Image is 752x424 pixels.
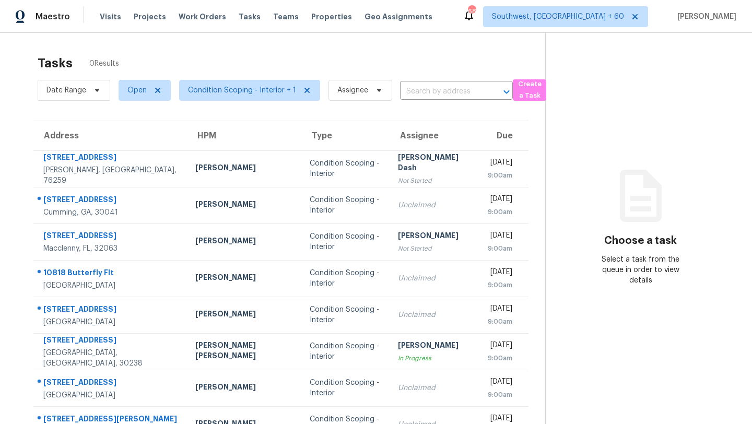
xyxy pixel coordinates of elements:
[398,175,471,186] div: Not Started
[398,273,471,284] div: Unclaimed
[398,230,471,243] div: [PERSON_NAME]
[310,231,381,252] div: Condition Scoping - Interior
[487,194,512,207] div: [DATE]
[398,383,471,393] div: Unclaimed
[487,243,512,254] div: 9:00am
[487,376,512,390] div: [DATE]
[127,85,147,96] span: Open
[499,85,514,99] button: Open
[195,235,293,249] div: [PERSON_NAME]
[673,11,736,22] span: [PERSON_NAME]
[43,304,179,317] div: [STREET_ADDRESS]
[43,348,179,369] div: [GEOGRAPHIC_DATA], [GEOGRAPHIC_DATA], 30238
[43,317,179,327] div: [GEOGRAPHIC_DATA]
[487,267,512,280] div: [DATE]
[43,280,179,291] div: [GEOGRAPHIC_DATA]
[310,158,381,179] div: Condition Scoping - Interior
[310,378,381,398] div: Condition Scoping - Interior
[195,340,293,363] div: [PERSON_NAME] [PERSON_NAME]
[487,316,512,327] div: 9:00am
[310,341,381,362] div: Condition Scoping - Interior
[239,13,261,20] span: Tasks
[43,335,179,348] div: [STREET_ADDRESS]
[398,152,471,175] div: [PERSON_NAME] Dash
[43,194,179,207] div: [STREET_ADDRESS]
[310,195,381,216] div: Condition Scoping - Interior
[179,11,226,22] span: Work Orders
[492,11,624,22] span: Southwest, [GEOGRAPHIC_DATA] + 60
[36,11,70,22] span: Maestro
[398,200,471,210] div: Unclaimed
[43,230,179,243] div: [STREET_ADDRESS]
[38,58,73,68] h2: Tasks
[310,304,381,325] div: Condition Scoping - Interior
[311,11,352,22] span: Properties
[400,84,484,100] input: Search by address
[487,303,512,316] div: [DATE]
[398,353,471,363] div: In Progress
[33,121,187,150] th: Address
[593,254,688,286] div: Select a task from the queue in order to view details
[195,272,293,285] div: [PERSON_NAME]
[43,377,179,390] div: [STREET_ADDRESS]
[398,340,471,353] div: [PERSON_NAME]
[195,382,293,395] div: [PERSON_NAME]
[468,6,475,17] div: 683
[46,85,86,96] span: Date Range
[513,79,546,101] button: Create a Task
[43,207,179,218] div: Cumming, GA, 30041
[518,78,541,102] span: Create a Task
[487,390,512,400] div: 9:00am
[487,157,512,170] div: [DATE]
[195,199,293,212] div: [PERSON_NAME]
[195,162,293,175] div: [PERSON_NAME]
[487,207,512,217] div: 9:00am
[43,390,179,401] div: [GEOGRAPHIC_DATA]
[487,170,512,181] div: 9:00am
[43,165,179,186] div: [PERSON_NAME], [GEOGRAPHIC_DATA], 76259
[487,340,512,353] div: [DATE]
[134,11,166,22] span: Projects
[310,268,381,289] div: Condition Scoping - Interior
[390,121,479,150] th: Assignee
[604,235,677,246] h3: Choose a task
[398,310,471,320] div: Unclaimed
[398,243,471,254] div: Not Started
[89,58,119,69] span: 0 Results
[337,85,368,96] span: Assignee
[195,309,293,322] div: [PERSON_NAME]
[487,280,512,290] div: 9:00am
[188,85,296,96] span: Condition Scoping - Interior + 1
[479,121,528,150] th: Due
[43,267,179,280] div: 10818 Butterfly Flt
[43,243,179,254] div: Macclenny, FL, 32063
[365,11,432,22] span: Geo Assignments
[100,11,121,22] span: Visits
[301,121,390,150] th: Type
[273,11,299,22] span: Teams
[43,152,179,165] div: [STREET_ADDRESS]
[487,230,512,243] div: [DATE]
[487,353,512,363] div: 9:00am
[187,121,301,150] th: HPM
